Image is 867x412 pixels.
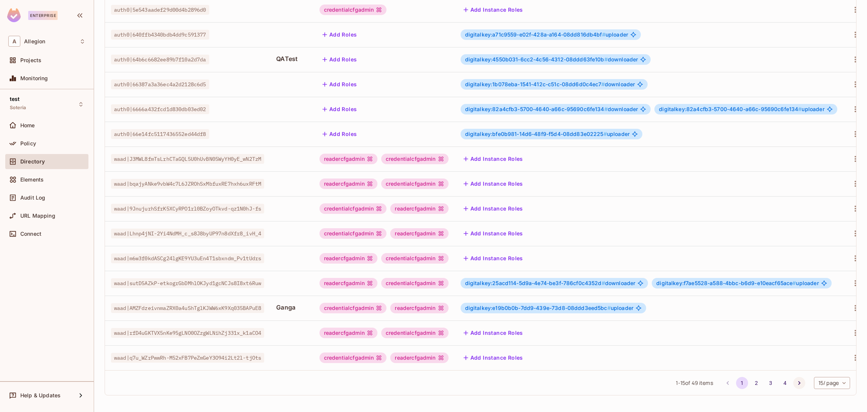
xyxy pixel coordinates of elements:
span: waad|q7u_WZrPwwRh-M52xFB7PeZmGeY3O94i2Lt2l-tjOts [111,353,264,363]
span: auth0|640ffb4340bdb4dd9c591377 [111,30,209,40]
span: auth0|5e543aadef29d00d4b2896d0 [111,5,209,15]
button: Add Instance Roles [461,203,526,215]
div: readercfgadmin [390,352,448,363]
button: Add Instance Roles [461,153,526,165]
button: Add Roles [319,29,360,41]
button: Add Instance Roles [461,352,526,364]
span: Elements [20,177,44,183]
span: downloader [465,106,638,112]
span: downloader [465,56,638,63]
span: uploader [465,305,633,311]
span: uploader [465,131,630,137]
button: Go to next page [793,377,805,389]
span: Audit Log [20,195,45,201]
span: digitalkey:82a4cfb3-5700-4640-a66c-95690c6fe134 [659,106,802,112]
span: downloader [465,81,635,87]
span: Projects [20,57,41,63]
span: Monitoring [20,75,48,81]
button: Go to page 3 [765,377,777,389]
span: digitalkey:25acd114-5d9a-4e74-be3f-786cf0c4352d [465,280,605,286]
span: Directory [20,159,45,165]
button: Add Instance Roles [461,252,526,264]
span: # [792,280,796,286]
span: Connect [20,231,41,237]
button: Add Roles [319,53,360,66]
span: downloader [465,280,636,286]
button: Add Roles [319,103,360,115]
span: digitalkey:bfe0b981-14d6-48f9-f5d4-08dd83e02225 [465,131,607,137]
span: uploader [659,106,824,112]
div: credentialcfgadmin [319,228,387,239]
span: # [604,106,608,112]
span: # [602,31,605,38]
span: waad|m6w3f0kdASCg24lgKE9YU3uEn4T1sbxndm_Pv1tUdrs [111,253,264,263]
span: URL Mapping [20,213,55,219]
div: readercfgadmin [319,278,377,288]
span: digitalkey:82a4cfb3-5700-4640-a66c-95690c6fe134 [465,106,608,112]
div: readercfgadmin [319,253,377,264]
div: readercfgadmin [390,228,448,239]
span: Soteria [10,105,26,111]
span: waad|Lhnp4jNI-2Yi4NdMH_c_s8J8byUP97n8dXfr8_ivH_4 [111,229,264,238]
div: 15 / page [814,377,850,389]
span: # [798,106,802,112]
div: readercfgadmin [390,203,448,214]
span: auth0|64b6c6682ee89b7f10a2d7da [111,55,209,64]
span: digitalkey:1b078eba-1541-412c-c51c-08dd6d0c4ec7 [465,81,605,87]
span: # [604,131,607,137]
span: digitalkey:a71c9559-e02f-428a-a164-08dd816db4bf [465,31,605,38]
nav: pagination navigation [721,377,806,389]
div: readercfgadmin [319,154,377,164]
button: Add Roles [319,128,360,140]
button: Add Instance Roles [461,178,526,190]
span: waad|bqajyANke9vbW4c7L6JZROhSxMbfuxRE7hxh6uxRFtM [111,179,264,189]
div: readercfgadmin [319,328,377,338]
span: 1 - 15 of 49 items [676,379,713,387]
span: uploader [656,280,818,286]
div: credentialcfgadmin [381,278,449,288]
img: SReyMgAAAABJRU5ErkJggg== [7,8,21,22]
span: # [602,280,605,286]
div: Enterprise [28,11,58,20]
span: Workspace: Allegion [24,38,45,44]
button: Go to page 2 [750,377,762,389]
button: Go to page 4 [779,377,791,389]
button: Add Instance Roles [461,227,526,240]
div: readercfgadmin [390,303,448,313]
div: credentialcfgadmin [319,352,387,363]
span: waad|J3MWL8fmTsLrhCTaGQL5U0hUvBN05WyYH0yE_wN2TzM [111,154,264,164]
span: A [8,36,20,47]
span: digitalkey:f7ae5528-a588-4bbc-b6d9-e10eacf65ace [656,280,796,286]
div: credentialcfgadmin [381,154,449,164]
div: credentialcfgadmin [381,179,449,189]
span: Help & Updates [20,392,61,398]
span: waad|sutD5AZkP-etkogrGbDMhlOKJyd1gcNCJs8I8xt6Ruw [111,278,264,288]
div: credentialcfgadmin [381,253,449,264]
span: # [601,81,605,87]
div: credentialcfgadmin [319,5,387,15]
button: Add Roles [319,78,360,90]
div: readercfgadmin [319,179,377,189]
span: Policy [20,140,36,146]
span: digitalkey:4550b031-6cc2-4c56-4312-08ddd63fe10b [465,56,608,63]
span: auth0|6666a432fcd1d830db03ed02 [111,104,209,114]
div: credentialcfgadmin [319,303,387,313]
div: credentialcfgadmin [381,328,449,338]
span: # [607,305,611,311]
span: Home [20,122,35,128]
span: QATest [276,55,307,63]
span: waad|9JnujurhSfrK5XCyRPO1rl0BZoyOTkvd-qz1N0hJ-fs [111,204,264,214]
span: # [604,56,608,63]
span: waad|AMZFdzeivnmaZRX0a4uShTglKJWW6xK9Xq035BAPuE8 [111,303,264,313]
span: uploader [465,32,628,38]
span: waad|rfD4uGKTVX5nKe95gLNO0OZzgWLNihZj331x_k1aCO4 [111,328,264,338]
button: Add Instance Roles [461,327,526,339]
div: credentialcfgadmin [319,203,387,214]
span: test [10,96,20,102]
span: digitalkey:e19b0b0b-7dd9-439e-73d8-08ddd3eed5bc [465,305,611,311]
span: Ganga [276,303,307,311]
button: Add Instance Roles [461,4,526,16]
span: auth0|66387a3a36ec4a2d2128c6d5 [111,79,209,89]
button: page 1 [736,377,748,389]
span: auth0|66e14fc5117436552ed44df8 [111,129,209,139]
